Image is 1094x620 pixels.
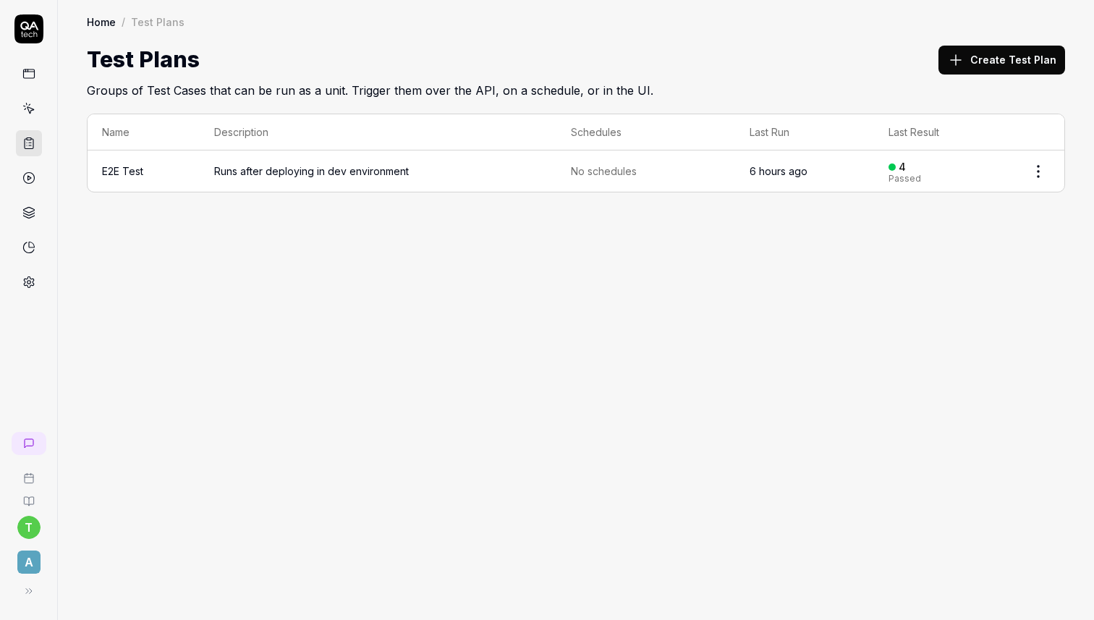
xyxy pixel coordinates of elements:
h1: Test Plans [87,43,200,76]
th: Description [200,114,556,150]
a: New conversation [12,432,46,455]
div: Passed [889,174,921,183]
a: Documentation [6,484,51,507]
time: 6 hours ago [750,165,807,177]
a: Home [87,14,116,29]
div: / [122,14,125,29]
div: 4 [899,161,906,174]
div: Test Plans [131,14,185,29]
h2: Groups of Test Cases that can be run as a unit. Trigger them over the API, on a schedule, or in t... [87,76,1065,99]
a: Book a call with us [6,461,51,484]
th: Schedules [556,114,735,150]
button: Create Test Plan [938,46,1065,75]
span: A [17,551,41,574]
span: Runs after deploying in dev environment [214,164,542,179]
th: Last Run [735,114,873,150]
th: Last Result [874,114,1013,150]
button: t [17,516,41,539]
th: Name [88,114,200,150]
a: E2E Test [102,165,143,177]
span: No schedules [571,164,637,179]
button: A [6,539,51,577]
